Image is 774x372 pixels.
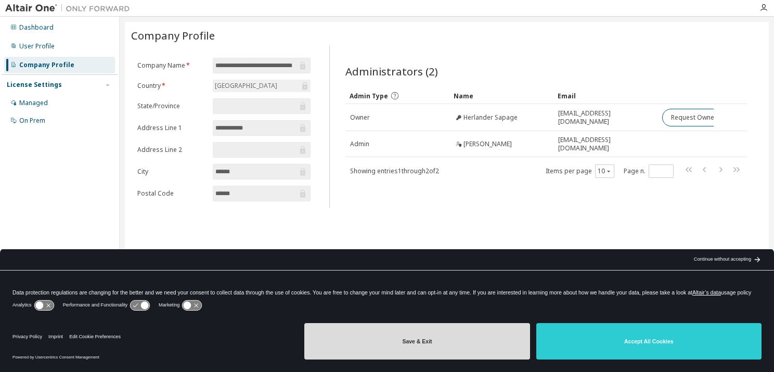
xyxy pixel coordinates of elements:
[137,82,207,90] label: Country
[350,140,369,148] span: Admin
[5,3,135,14] img: Altair One
[463,140,512,148] span: [PERSON_NAME]
[137,124,207,132] label: Address Line 1
[454,87,549,104] div: Name
[463,113,518,122] span: Herlander Sapage
[19,23,54,32] div: Dashboard
[598,167,612,175] button: 10
[137,146,207,154] label: Address Line 2
[19,61,74,69] div: Company Profile
[558,109,653,126] span: [EMAIL_ADDRESS][DOMAIN_NAME]
[558,136,653,152] span: [EMAIL_ADDRESS][DOMAIN_NAME]
[350,113,370,122] span: Owner
[137,189,207,198] label: Postal Code
[558,87,653,104] div: Email
[546,164,614,178] span: Items per page
[350,166,439,175] span: Showing entries 1 through 2 of 2
[137,102,207,110] label: State/Province
[213,80,311,92] div: [GEOGRAPHIC_DATA]
[213,80,279,92] div: [GEOGRAPHIC_DATA]
[345,64,438,79] span: Administrators (2)
[137,61,207,70] label: Company Name
[131,28,215,43] span: Company Profile
[662,109,750,126] button: Request Owner Change
[350,92,388,100] span: Admin Type
[19,117,45,125] div: On Prem
[7,81,62,89] div: License Settings
[19,42,55,50] div: User Profile
[19,99,48,107] div: Managed
[137,168,207,176] label: City
[624,164,674,178] span: Page n.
